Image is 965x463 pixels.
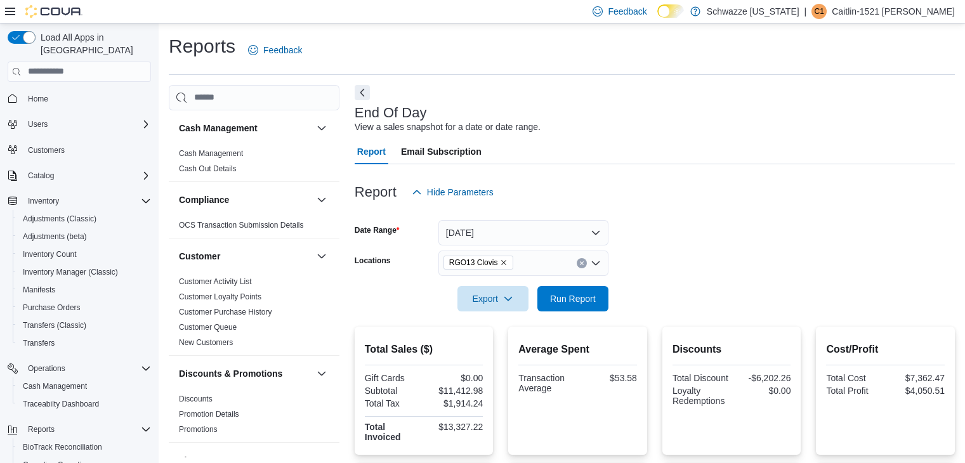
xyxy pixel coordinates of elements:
div: $7,362.47 [888,373,945,383]
span: BioTrack Reconciliation [23,442,102,452]
span: Cash Management [179,148,243,159]
span: Reports [23,422,151,437]
button: Discounts & Promotions [314,366,329,381]
span: Inventory Count [18,247,151,262]
button: Cash Management [179,122,312,134]
button: Open list of options [591,258,601,268]
div: $0.00 [426,373,483,383]
button: Catalog [3,167,156,185]
span: Report [357,139,386,164]
button: Purchase Orders [13,299,156,316]
button: Cash Management [13,377,156,395]
a: Inventory Count [18,247,82,262]
span: Operations [23,361,151,376]
div: Cash Management [169,146,339,181]
button: Adjustments (Classic) [13,210,156,228]
button: Transfers (Classic) [13,316,156,334]
button: Export [457,286,528,311]
span: Users [23,117,151,132]
span: Customer Activity List [179,277,252,287]
button: Inventory [23,193,64,209]
span: New Customers [179,337,233,348]
a: Transfers (Classic) [18,318,91,333]
button: Run Report [537,286,608,311]
span: Operations [28,363,65,374]
span: Inventory [23,193,151,209]
span: Home [28,94,48,104]
div: Subtotal [365,386,421,396]
button: Hide Parameters [407,179,499,205]
span: Customer Purchase History [179,307,272,317]
h2: Total Sales ($) [365,342,483,357]
a: Adjustments (beta) [18,229,92,244]
div: View a sales snapshot for a date or date range. [355,121,541,134]
span: Inventory Manager (Classic) [23,267,118,277]
h2: Average Spent [518,342,637,357]
span: Purchase Orders [23,303,81,313]
span: Export [465,286,521,311]
span: Feedback [263,44,302,56]
h3: Customer [179,250,220,263]
span: Manifests [23,285,55,295]
span: Transfers (Classic) [23,320,86,330]
span: Inventory Manager (Classic) [18,264,151,280]
span: Hide Parameters [427,186,494,199]
span: Catalog [28,171,54,181]
div: Loyalty Redemptions [673,386,729,406]
img: Cova [25,5,82,18]
span: Transfers [18,336,151,351]
a: Purchase Orders [18,300,86,315]
div: Transaction Average [518,373,575,393]
a: Promotion Details [179,410,239,419]
span: RGO13 Clovis [449,256,498,269]
span: Cash Out Details [179,164,237,174]
a: Customer Queue [179,323,237,332]
button: Remove RGO13 Clovis from selection in this group [500,259,508,266]
a: Discounts [179,395,213,403]
span: Home [23,91,151,107]
strong: Total Invoiced [365,422,401,442]
span: BioTrack Reconciliation [18,440,151,455]
button: Home [3,89,156,108]
a: New Customers [179,338,233,347]
span: Load All Apps in [GEOGRAPHIC_DATA] [36,31,151,56]
button: Next [355,85,370,100]
a: Customers [23,143,70,158]
span: Reports [28,424,55,434]
a: BioTrack Reconciliation [18,440,107,455]
p: | [804,4,807,19]
span: Cash Management [18,379,151,394]
div: Customer [169,274,339,355]
span: Run Report [550,292,596,305]
span: Purchase Orders [18,300,151,315]
span: Customers [23,142,151,158]
a: Home [23,91,53,107]
span: Adjustments (Classic) [23,214,96,224]
p: Schwazze [US_STATE] [707,4,799,19]
button: Operations [23,361,70,376]
a: Cash Management [179,149,243,158]
button: Clear input [577,258,587,268]
label: Date Range [355,225,400,235]
button: Inventory [3,192,156,210]
button: Users [3,115,156,133]
div: $4,050.51 [888,386,945,396]
span: Users [28,119,48,129]
div: Gift Cards [365,373,421,383]
span: Cash Management [23,381,87,391]
button: Reports [23,422,60,437]
p: Caitlin-1521 [PERSON_NAME] [832,4,955,19]
div: Total Discount [673,373,729,383]
button: Customers [3,141,156,159]
a: Cash Out Details [179,164,237,173]
button: Users [23,117,53,132]
a: Traceabilty Dashboard [18,396,104,412]
a: Promotions [179,425,218,434]
h2: Discounts [673,342,791,357]
span: Traceabilty Dashboard [18,396,151,412]
span: Email Subscription [401,139,482,164]
button: [DATE] [438,220,608,245]
span: Feedback [608,5,647,18]
a: Inventory Manager (Classic) [18,264,123,280]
